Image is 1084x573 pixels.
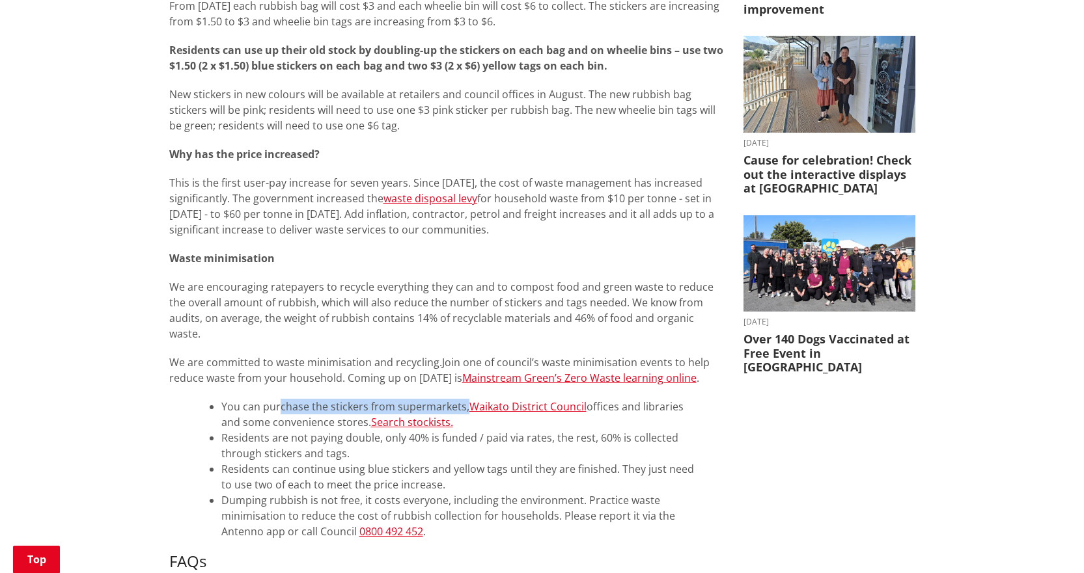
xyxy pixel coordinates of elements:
p: This is the first user-pay increase for seven years. Since [DATE], the cost of waste management h... [169,175,724,237]
li: Dumping rubbish is not free, it costs everyone, including the environment. Practice waste minimis... [221,492,698,539]
a: [DATE] Cause for celebration! Check out the interactive displays at [GEOGRAPHIC_DATA] [744,36,915,195]
a: Waikato District Council [469,399,587,414]
a: Top [13,546,60,573]
li: Residents can continue using blue stickers and yellow tags until they are finished. They just nee... [221,461,698,492]
p: We are encouraging ratepayers to recycle everything they can and to compost food and green waste ... [169,279,724,341]
li: You can purchase the stickers from supermarkets, offices and libraries and some convenience stores. [221,399,698,430]
iframe: Messenger Launcher [1024,518,1071,565]
li: Residents are not paying double, only 40% is funded / paid via rates, the rest, 60% is collected ... [221,430,698,461]
time: [DATE] [744,139,915,147]
a: 0800 492 452 [359,524,423,539]
strong: Residents can use up their old stock by doubling-up the stickers on each bag and on wheelie bins ... [169,43,723,73]
a: Mainstream Green’s Zero Waste learning online [462,371,697,385]
time: [DATE] [744,318,915,326]
p: We are committed to waste minimisation and recycling. [169,354,724,386]
img: Huntly Museum - Debra Kane and Kristy Wilson [744,36,915,133]
a: Search stockists. [371,415,453,429]
span: New stickers in new colours will be available at retailers and council offices in August. The new... [169,87,716,133]
strong: Waste minimisation [169,251,275,265]
h3: Over 140 Dogs Vaccinated at Free Event in [GEOGRAPHIC_DATA] [744,332,915,375]
span: . [423,524,426,539]
strong: Why has the price increased? [169,147,320,161]
a: [DATE] Over 140 Dogs Vaccinated at Free Event in [GEOGRAPHIC_DATA] [744,215,915,375]
h3: Cause for celebration! Check out the interactive displays at [GEOGRAPHIC_DATA] [744,153,915,196]
span: . [697,371,699,385]
a: waste disposal levy [383,191,477,206]
img: 554642373_1205075598320060_7014791421243316406_n [744,215,915,312]
span: Join one of council’s waste minimisation events to help reduce waste from your household. Coming ... [169,355,710,385]
h3: FAQs [169,552,724,571]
